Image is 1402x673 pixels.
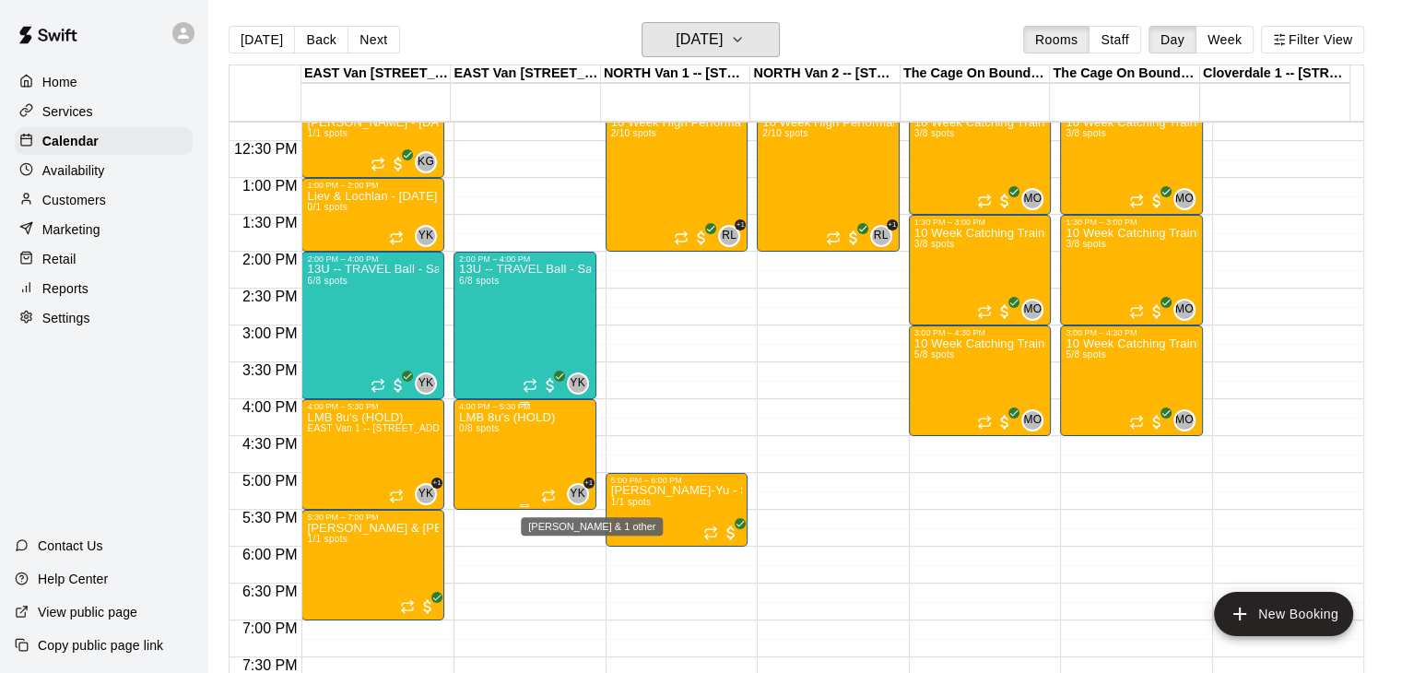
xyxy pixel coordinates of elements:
span: Ryan Leonard & 1 other [725,225,740,247]
span: 4:00 PM [238,399,302,415]
span: All customers have paid [996,413,1014,431]
span: 1:00 PM [238,178,302,194]
span: Manabu Ogawa [1181,409,1196,431]
span: 7:30 PM [238,657,302,673]
div: 5:00 PM – 6:00 PM: Cannon Yuda-Yu - Saturdays (8wks) @ North Van [606,473,748,547]
div: Yuma Kiyono [567,372,589,395]
a: Availability [15,157,193,184]
div: Manabu Ogawa [1173,409,1196,431]
div: Ryan Leonard [718,225,740,247]
span: 5/8 spots filled [1066,349,1106,360]
span: MO [1175,411,1194,430]
div: 3:00 PM – 4:30 PM: 10 Week Catching Training ( 2015 / 2016 ) Boundary x Manabu Ogawa [1060,325,1203,436]
div: Yuma Kiyono [415,372,437,395]
span: KG [418,153,434,171]
span: YK [418,374,434,393]
span: Recurring event [703,525,718,540]
span: 6/8 spots filled [459,276,500,286]
p: Home [42,73,77,91]
div: 12:00 PM – 1:30 PM: 10 Week Catching Training ( 2011 / 2012’s ) Boundary x Manabu Ogawa [909,104,1052,215]
button: [DATE] [229,26,295,53]
span: 2/10 spots filled [611,128,656,138]
p: Calendar [42,132,99,150]
div: 12:00 PM – 1:00 PM: Felix Goranson - Sat, Oct18-Dec20 @ East Van (10wks) [301,104,444,178]
div: 12:00 PM – 2:00 PM: 10 Week High Performance Training ( 2013 / 2014’s ) North Shore Baseball x T2... [757,104,900,252]
span: Recurring event [389,489,404,503]
span: 6:00 PM [238,547,302,562]
span: Recurring event [1129,415,1144,430]
div: 2:00 PM – 4:00 PM [459,254,591,264]
div: Cloverdale 1 -- [STREET_ADDRESS] [1200,65,1350,83]
span: Recurring event [1129,304,1144,319]
span: MO [1175,190,1194,208]
p: Services [42,102,93,121]
div: 1:00 PM – 2:00 PM [307,181,439,190]
span: Yuma Kiyono & 1 other [422,483,437,505]
span: Yuma Kiyono [422,372,437,395]
span: All customers have paid [541,376,560,395]
span: Manabu Ogawa [1029,299,1043,321]
div: Reports [15,275,193,302]
p: Retail [42,250,77,268]
span: Recurring event [977,304,992,319]
span: RL [874,227,889,245]
span: All customers have paid [692,229,711,247]
span: 3/8 spots filled [1066,128,1106,138]
div: 2:00 PM – 4:00 PM: 13U -- TRAVEL Ball - Saturdays @ East Van [454,252,596,399]
span: Recurring event [523,378,537,393]
span: Yuma Kiyono & 1 other [574,483,589,505]
span: MO [1023,190,1042,208]
button: add [1214,592,1353,636]
span: 1/1 spots filled [307,534,348,544]
span: 3/8 spots filled [914,239,955,249]
div: Yuma Kiyono [415,225,437,247]
span: 7:00 PM [238,620,302,636]
div: EAST Van [STREET_ADDRESS] [301,65,452,83]
div: 5:30 PM – 7:00 PM: Ty & Brendan Cook - Oct 18 - Dec 20 @ East Van [301,510,444,620]
p: Availability [42,161,105,180]
span: Manabu Ogawa [1029,409,1043,431]
span: All customers have paid [1148,413,1166,431]
span: 1/1 spots filled [611,497,652,507]
span: 3:30 PM [238,362,302,378]
span: All customers have paid [1148,302,1166,321]
div: 4:00 PM – 5:30 PM: LMB 8u's (HOLD) [301,399,444,510]
div: The Cage On Boundary 2 -- [STREET_ADDRESS] ([PERSON_NAME] & [PERSON_NAME]), [GEOGRAPHIC_DATA] [1050,65,1200,83]
span: All customers have paid [1148,192,1166,210]
div: 4:00 PM – 5:30 PM [459,402,591,411]
a: Services [15,98,193,125]
span: Recurring event [371,157,385,171]
div: NORTH Van 2 -- [STREET_ADDRESS] [750,65,901,83]
span: 3:00 PM [238,325,302,341]
div: 1:30 PM – 3:00 PM [914,218,1046,227]
a: Customers [15,186,193,214]
p: Contact Us [38,537,103,555]
span: 1/1 spots filled [307,128,348,138]
button: Rooms [1023,26,1090,53]
span: 5:30 PM [238,510,302,525]
div: NORTH Van 1 -- [STREET_ADDRESS] [601,65,751,83]
span: 2:00 PM [238,252,302,267]
a: Home [15,68,193,96]
span: MO [1023,411,1042,430]
div: 3:00 PM – 4:30 PM: 10 Week Catching Training ( 2015 / 2016 ) Boundary x Manabu Ogawa [909,325,1052,436]
button: Next [348,26,399,53]
span: +1 [735,219,746,230]
div: 12:00 PM – 2:00 PM: 10 Week High Performance Training ( 2013 / 2014’s ) North Shore Baseball x T2... [606,104,748,252]
span: Recurring event [389,230,404,245]
span: Recurring event [371,378,385,393]
span: Recurring event [977,194,992,208]
span: Recurring event [826,230,841,245]
span: Kyle Gee [422,151,437,173]
span: 2/10 spots filled [762,128,807,138]
button: Back [294,26,348,53]
span: 1:30 PM [238,215,302,230]
p: Settings [42,309,90,327]
span: 0/8 spots filled [459,423,500,433]
a: Retail [15,245,193,273]
span: 12:30 PM [230,141,301,157]
div: Manabu Ogawa [1021,409,1043,431]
